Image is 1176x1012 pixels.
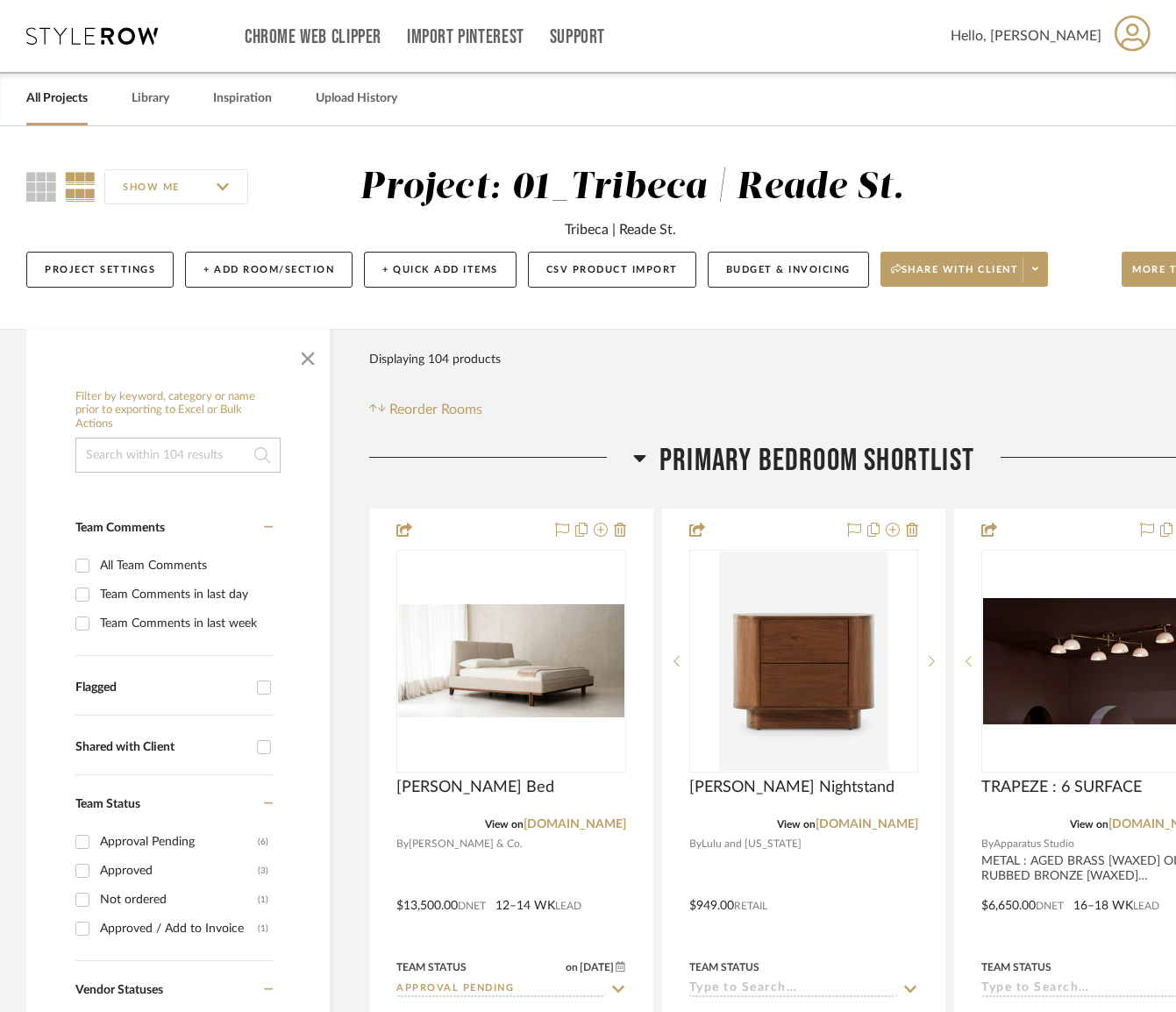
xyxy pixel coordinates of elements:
[369,342,501,377] div: Displaying 104 products
[213,87,272,110] a: Inspiration
[396,981,605,998] input: Type to Search…
[409,836,523,852] span: [PERSON_NAME] & Co.
[702,836,802,852] span: Lulu and [US_STATE]
[75,740,248,755] div: Shared with Client
[994,836,1074,852] span: Apparatus Studio
[485,819,524,830] span: View on
[100,581,268,609] div: Team Comments in last day
[316,87,397,110] a: Upload History
[981,959,1051,975] div: Team Status
[689,981,898,998] input: Type to Search…
[528,252,696,288] button: CSV Product Import
[258,857,268,885] div: (3)
[26,252,174,288] button: Project Settings
[689,778,894,797] span: [PERSON_NAME] Nightstand
[245,30,381,45] a: Chrome Web Clipper
[258,886,268,914] div: (1)
[389,399,482,420] span: Reorder Rooms
[565,219,676,240] div: Tribeca | Reade St.
[258,828,268,856] div: (6)
[708,252,869,288] button: Budget & Invoicing
[777,819,816,830] span: View on
[397,551,625,772] div: 0
[26,87,88,110] a: All Projects
[100,915,258,943] div: Approved / Add to Invoice
[396,959,467,975] div: Team Status
[981,836,994,852] span: By
[100,886,258,914] div: Not ordered
[100,857,258,885] div: Approved
[398,604,624,717] img: Kessel Bed
[981,778,1142,797] span: TRAPEZE : 6 SURFACE
[689,959,759,975] div: Team Status
[75,681,248,695] div: Flagged
[880,252,1049,287] button: Share with client
[132,87,169,110] a: Library
[951,25,1101,46] span: Hello, [PERSON_NAME]
[1070,819,1108,830] span: View on
[816,818,918,830] a: [DOMAIN_NAME]
[719,552,887,771] img: Glinda Nightstand
[689,836,702,852] span: By
[524,818,626,830] a: [DOMAIN_NAME]
[891,263,1019,289] span: Share with client
[75,798,140,810] span: Team Status
[396,778,554,797] span: [PERSON_NAME] Bed
[75,390,281,431] h6: Filter by keyword, category or name prior to exporting to Excel or Bulk Actions
[185,252,353,288] button: + Add Room/Section
[75,984,163,996] span: Vendor Statuses
[396,836,409,852] span: By
[578,961,616,973] span: [DATE]
[364,252,517,288] button: + Quick Add Items
[369,399,482,420] button: Reorder Rooms
[258,915,268,943] div: (1)
[100,828,258,856] div: Approval Pending
[550,30,605,45] a: Support
[75,438,281,473] input: Search within 104 results
[360,169,904,206] div: Project: 01_Tribeca | Reade St.
[100,552,268,580] div: All Team Comments
[290,338,325,373] button: Close
[566,962,578,973] span: on
[100,609,268,638] div: Team Comments in last week
[75,522,165,534] span: Team Comments
[659,442,974,480] span: Primary Bedroom SHORTLIST
[407,30,524,45] a: Import Pinterest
